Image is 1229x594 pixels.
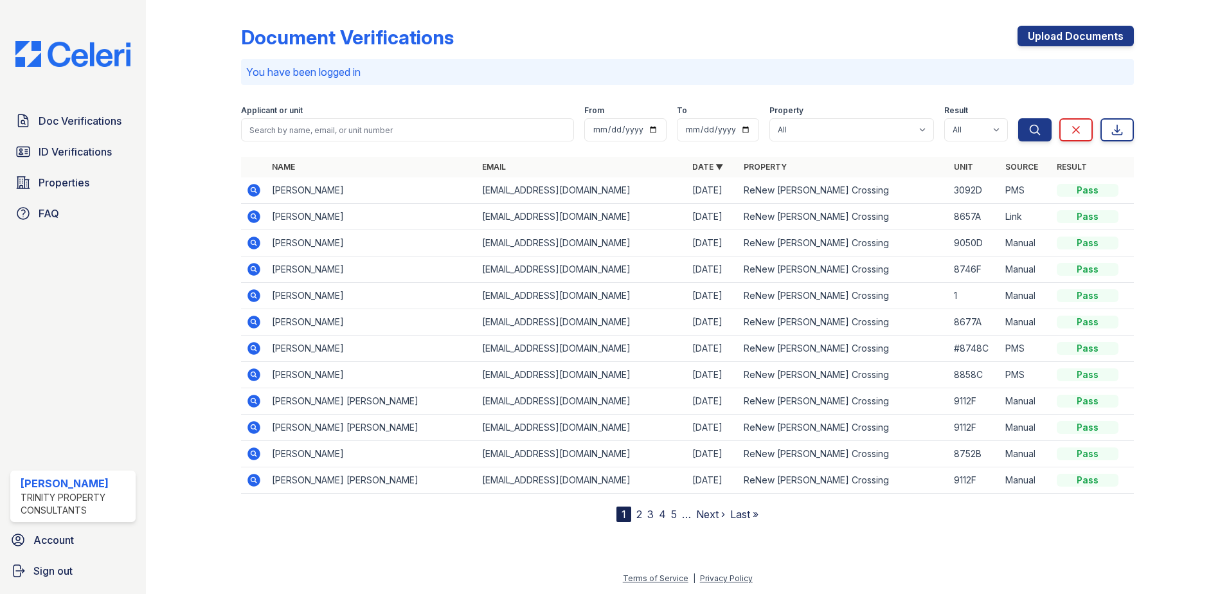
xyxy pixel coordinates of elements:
td: ReNew [PERSON_NAME] Crossing [739,177,949,204]
a: Unit [954,162,973,172]
td: ReNew [PERSON_NAME] Crossing [739,256,949,283]
div: Pass [1057,210,1118,223]
img: CE_Logo_Blue-a8612792a0a2168367f1c8372b55b34899dd931a85d93a1a3d3e32e68fde9ad4.png [5,41,141,67]
td: [DATE] [687,256,739,283]
a: FAQ [10,201,136,226]
label: From [584,105,604,116]
td: [PERSON_NAME] [PERSON_NAME] [267,467,477,494]
td: [DATE] [687,204,739,230]
input: Search by name, email, or unit number [241,118,574,141]
td: 8677A [949,309,1000,336]
td: [EMAIL_ADDRESS][DOMAIN_NAME] [477,415,687,441]
td: [EMAIL_ADDRESS][DOMAIN_NAME] [477,467,687,494]
td: PMS [1000,362,1052,388]
div: Pass [1057,368,1118,381]
div: Pass [1057,184,1118,197]
td: [PERSON_NAME] [267,362,477,388]
td: ReNew [PERSON_NAME] Crossing [739,336,949,362]
td: ReNew [PERSON_NAME] Crossing [739,388,949,415]
td: 9112F [949,415,1000,441]
td: [EMAIL_ADDRESS][DOMAIN_NAME] [477,283,687,309]
td: [PERSON_NAME] [PERSON_NAME] [267,415,477,441]
div: Pass [1057,395,1118,408]
td: Manual [1000,230,1052,256]
td: [DATE] [687,177,739,204]
td: [DATE] [687,362,739,388]
td: [DATE] [687,283,739,309]
td: ReNew [PERSON_NAME] Crossing [739,362,949,388]
td: [EMAIL_ADDRESS][DOMAIN_NAME] [477,388,687,415]
td: PMS [1000,336,1052,362]
td: [DATE] [687,415,739,441]
div: Document Verifications [241,26,454,49]
a: 3 [647,508,654,521]
a: Next › [696,508,725,521]
a: Last » [730,508,758,521]
td: ReNew [PERSON_NAME] Crossing [739,204,949,230]
td: [EMAIL_ADDRESS][DOMAIN_NAME] [477,230,687,256]
td: Manual [1000,415,1052,441]
a: 5 [671,508,677,521]
td: [EMAIL_ADDRESS][DOMAIN_NAME] [477,336,687,362]
td: [PERSON_NAME] [267,256,477,283]
span: Account [33,532,74,548]
span: FAQ [39,206,59,221]
td: Manual [1000,441,1052,467]
a: Doc Verifications [10,108,136,134]
td: 8746F [949,256,1000,283]
td: [EMAIL_ADDRESS][DOMAIN_NAME] [477,309,687,336]
td: [PERSON_NAME] [267,204,477,230]
a: 2 [636,508,642,521]
div: Pass [1057,342,1118,355]
div: Pass [1057,289,1118,302]
td: [DATE] [687,441,739,467]
span: Sign out [33,563,73,579]
td: [PERSON_NAME] [PERSON_NAME] [267,388,477,415]
label: Property [769,105,803,116]
p: You have been logged in [246,64,1129,80]
a: Terms of Service [623,573,688,583]
label: Result [944,105,968,116]
td: Manual [1000,309,1052,336]
a: Source [1005,162,1038,172]
td: ReNew [PERSON_NAME] Crossing [739,441,949,467]
a: Result [1057,162,1087,172]
td: #8748C [949,336,1000,362]
div: 1 [616,507,631,522]
td: 1 [949,283,1000,309]
td: [PERSON_NAME] [267,336,477,362]
a: Upload Documents [1018,26,1134,46]
div: Pass [1057,421,1118,434]
div: Pass [1057,474,1118,487]
td: Link [1000,204,1052,230]
td: 8752B [949,441,1000,467]
a: Account [5,527,141,553]
a: Sign out [5,558,141,584]
td: 8657A [949,204,1000,230]
a: Name [272,162,295,172]
div: | [693,573,695,583]
td: [PERSON_NAME] [267,230,477,256]
td: [DATE] [687,336,739,362]
td: 9112F [949,388,1000,415]
div: Pass [1057,263,1118,276]
td: Manual [1000,467,1052,494]
td: [PERSON_NAME] [267,177,477,204]
td: ReNew [PERSON_NAME] Crossing [739,467,949,494]
td: [PERSON_NAME] [267,283,477,309]
td: Manual [1000,256,1052,283]
span: … [682,507,691,522]
td: Manual [1000,388,1052,415]
td: ReNew [PERSON_NAME] Crossing [739,230,949,256]
div: Pass [1057,237,1118,249]
td: [DATE] [687,309,739,336]
div: Pass [1057,447,1118,460]
td: 8858C [949,362,1000,388]
td: [EMAIL_ADDRESS][DOMAIN_NAME] [477,441,687,467]
div: Pass [1057,316,1118,328]
td: [DATE] [687,230,739,256]
a: Property [744,162,787,172]
td: ReNew [PERSON_NAME] Crossing [739,283,949,309]
td: [EMAIL_ADDRESS][DOMAIN_NAME] [477,362,687,388]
